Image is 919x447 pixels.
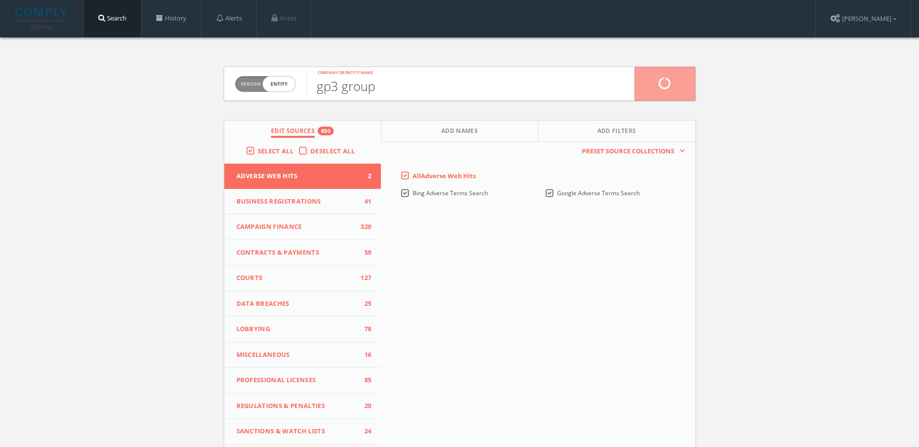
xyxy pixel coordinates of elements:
span: 127 [357,273,371,283]
span: Professional Licenses [236,375,357,385]
span: 25 [357,299,371,309]
button: Courts127 [224,265,381,291]
span: Select All [258,147,293,155]
span: Business Registrations [236,197,357,206]
span: Bing Adverse Terms Search [413,189,488,197]
button: Adverse Web Hits2 [224,164,381,189]
button: Add Names [381,121,539,142]
span: entity [263,76,295,92]
span: 41 [357,197,371,206]
img: illumis [15,7,70,30]
button: Data Breaches25 [224,291,381,317]
span: 85 [357,375,371,385]
button: Contracts & Payments59 [224,240,381,266]
button: Lobbying78 [224,317,381,342]
div: 850 [318,127,334,135]
span: Add Names [441,127,478,138]
span: Adverse Web Hits [236,171,357,181]
span: 2 [357,171,371,181]
span: Deselect All [310,147,355,155]
span: Add Filters [597,127,636,138]
button: Business Registrations41 [224,189,381,215]
button: Edit Sources850 [224,121,381,142]
span: 20 [357,401,371,411]
button: Regulations & Penalties20 [224,393,381,419]
button: Sanctions & Watch Lists24 [224,419,381,445]
span: Courts [236,273,357,283]
span: 59 [357,248,371,258]
span: 16 [357,350,371,360]
button: Professional Licenses85 [224,368,381,393]
span: Miscellaneous [236,350,357,360]
span: Contracts & Payments [236,248,357,258]
button: Miscellaneous16 [224,342,381,368]
span: Person [241,80,261,88]
span: Preset Source Collections [577,147,679,156]
span: Campaign Finance [236,222,357,232]
span: 78 [357,324,371,334]
button: Preset Source Collections [577,147,685,156]
span: Google Adverse Terms Search [557,189,640,197]
span: 24 [357,427,371,436]
span: All Adverse Web Hits [413,171,476,180]
span: Data Breaches [236,299,357,309]
button: Campaign Finance320 [224,214,381,240]
span: Lobbying [236,324,357,334]
span: Sanctions & Watch Lists [236,427,357,436]
button: Add Filters [539,121,695,142]
span: Regulations & Penalties [236,401,357,411]
span: Edit Sources [271,127,315,138]
span: 320 [357,222,371,232]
